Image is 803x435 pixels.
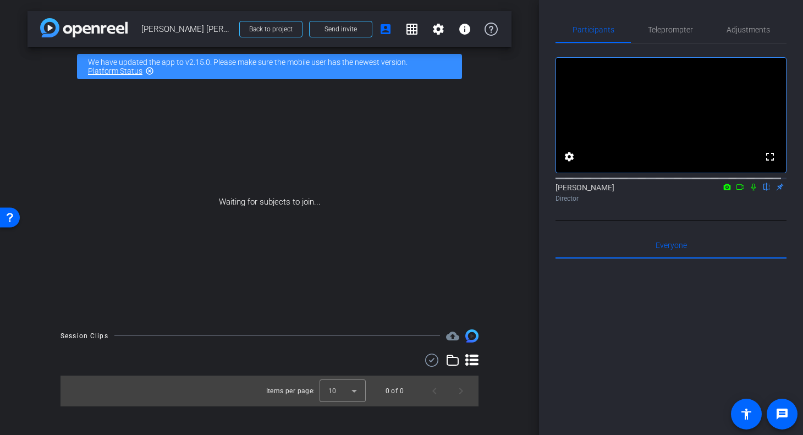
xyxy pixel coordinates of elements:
[61,331,108,342] div: Session Clips
[573,26,614,34] span: Participants
[740,408,753,421] mat-icon: accessibility
[458,23,471,36] mat-icon: info
[379,23,392,36] mat-icon: account_box
[405,23,419,36] mat-icon: grid_on
[763,150,777,163] mat-icon: fullscreen
[446,329,459,343] mat-icon: cloud_upload
[465,329,479,343] img: Session clips
[324,25,357,34] span: Send invite
[648,26,693,34] span: Teleprompter
[555,194,787,203] div: Director
[249,25,293,33] span: Back to project
[563,150,576,163] mat-icon: settings
[421,378,448,404] button: Previous page
[727,26,770,34] span: Adjustments
[432,23,445,36] mat-icon: settings
[77,54,462,79] div: We have updated the app to v2.15.0. Please make sure the mobile user has the newest version.
[656,241,687,249] span: Everyone
[28,86,512,318] div: Waiting for subjects to join...
[309,21,372,37] button: Send invite
[145,67,154,75] mat-icon: highlight_off
[386,386,404,397] div: 0 of 0
[760,181,773,191] mat-icon: flip
[776,408,789,421] mat-icon: message
[40,18,128,37] img: app-logo
[141,18,233,40] span: [PERSON_NAME] [PERSON_NAME] Test
[446,329,459,343] span: Destinations for your clips
[448,378,474,404] button: Next page
[88,67,142,75] a: Platform Status
[555,182,787,203] div: [PERSON_NAME]
[239,21,302,37] button: Back to project
[266,386,315,397] div: Items per page:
